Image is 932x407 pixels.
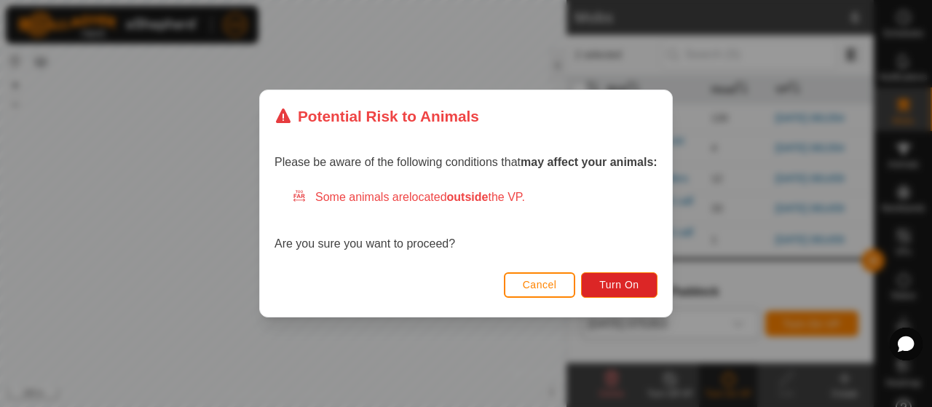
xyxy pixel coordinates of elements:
[600,279,639,291] span: Turn On
[275,105,479,127] div: Potential Risk to Animals
[275,156,657,168] span: Please be aware of the following conditions that
[447,191,489,203] strong: outside
[409,191,525,203] span: located the VP.
[521,156,657,168] strong: may affect your animals:
[582,272,657,298] button: Turn On
[504,272,576,298] button: Cancel
[292,189,657,206] div: Some animals are
[275,189,657,253] div: Are you sure you want to proceed?
[523,279,557,291] span: Cancel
